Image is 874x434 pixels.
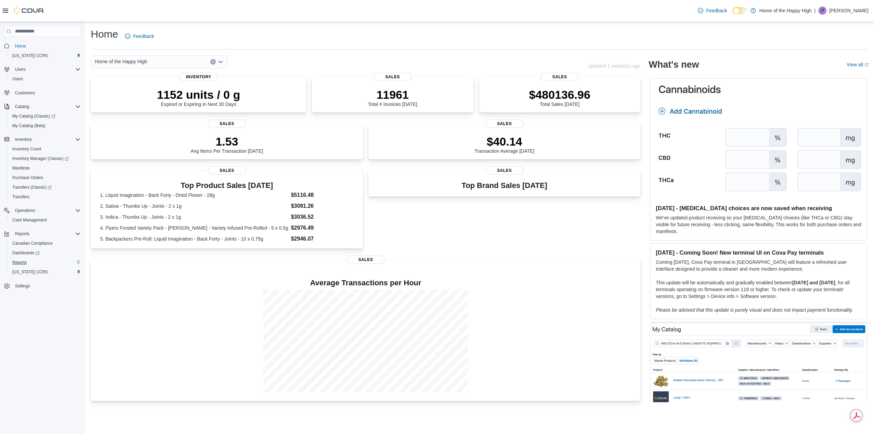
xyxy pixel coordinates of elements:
div: Total # Invoices [DATE] [368,88,417,107]
a: Cash Management [10,216,50,224]
span: Transfers (Classic) [10,183,81,191]
div: Total Sales [DATE] [529,88,590,107]
a: Users [10,75,26,83]
a: Feedback [122,29,157,43]
a: [US_STATE] CCRS [10,52,51,60]
button: Settings [1,281,83,291]
span: Feedback [133,33,154,40]
dt: 5. Backpackers Pre-Roll: Liquid Imagination - Back Forty - Joints - 10 x 0.75g [100,235,288,242]
span: Cash Management [12,217,47,223]
div: Joshua Tanner [818,6,827,15]
span: Transfers [10,193,81,201]
span: Home of the Happy High [95,57,147,66]
button: Canadian Compliance [7,239,83,248]
a: Manifests [10,164,32,172]
p: Updated 1 minute(s) ago [588,63,640,69]
p: We've updated product receiving so your [MEDICAL_DATA] choices (like THCa or CBG) stay visible fo... [656,214,861,235]
span: [US_STATE] CCRS [12,269,48,275]
dt: 4. Flyers Frosted Variety Pack - [PERSON_NAME] - Variety Infused Pre-Rolled - 5 x 0.5g [100,225,288,231]
span: Sales [347,256,385,264]
span: Sales [208,166,246,175]
p: [PERSON_NAME] [829,6,869,15]
div: Expired or Expiring in Next 30 Days [157,88,240,107]
dd: $3036.52 [291,213,354,221]
h3: [DATE] - Coming Soon! New terminal UI on Cova Pay terminals [656,249,861,256]
span: My Catalog (Beta) [12,123,45,128]
span: Feedback [706,7,727,14]
span: Sales [485,166,524,175]
a: Inventory Manager (Classic) [7,154,83,163]
nav: Complex example [4,38,81,309]
span: Washington CCRS [10,268,81,276]
span: Sales [485,120,524,128]
p: $480136.96 [529,88,590,101]
span: Cash Management [10,216,81,224]
a: Transfers (Classic) [7,182,83,192]
button: Catalog [1,102,83,111]
img: Cova [14,7,44,14]
span: Reports [12,230,81,238]
button: [US_STATE] CCRS [7,51,83,60]
h3: Top Product Sales [DATE] [100,181,354,190]
span: Customers [15,90,35,96]
button: Open list of options [218,59,223,65]
button: Users [7,74,83,84]
span: My Catalog (Classic) [12,113,55,119]
a: Feedback [695,4,730,17]
span: My Catalog (Beta) [10,122,81,130]
dd: $2976.49 [291,224,354,232]
a: Customers [12,89,38,97]
button: Reports [12,230,32,238]
span: Washington CCRS [10,52,81,60]
span: Users [15,67,26,72]
span: Transfers (Classic) [12,185,52,190]
span: Inventory Count [12,146,41,152]
button: Reports [7,258,83,267]
a: My Catalog (Classic) [10,112,58,120]
a: My Catalog (Classic) [7,111,83,121]
h2: What's new [649,59,699,70]
p: Coming [DATE], Cova Pay terminal in [GEOGRAPHIC_DATA] will feature a refreshed user interface des... [656,259,861,272]
dt: 2. Sativa - Thumbs Up - Joints - 2 x 1g [100,203,288,209]
span: Dashboards [10,249,81,257]
a: Canadian Compliance [10,239,55,247]
strong: [DATE] and [DATE] [792,280,835,285]
span: Settings [15,283,30,289]
button: My Catalog (Beta) [7,121,83,131]
span: Settings [12,282,81,290]
span: Purchase Orders [12,175,43,180]
button: Clear input [210,59,216,65]
button: Operations [12,206,38,215]
button: Customers [1,88,83,98]
span: Users [12,65,81,73]
button: Purchase Orders [7,173,83,182]
a: View allExternal link [847,62,869,67]
span: Manifests [10,164,81,172]
button: Cash Management [7,215,83,225]
p: This update will be automatically and gradually enabled between , for all terminals operating on ... [656,279,861,300]
button: Users [12,65,28,73]
span: Customers [12,89,81,97]
p: 1152 units / 0 g [157,88,240,101]
span: [US_STATE] CCRS [12,53,48,58]
h1: Home [91,27,118,41]
span: Canadian Compliance [10,239,81,247]
p: | [814,6,816,15]
div: Avg Items Per Transaction [DATE] [191,135,263,154]
span: Transfers [12,194,29,200]
a: Reports [10,258,29,267]
span: Inventory Manager (Classic) [10,154,81,163]
a: Inventory Count [10,145,44,153]
dt: 3. Indica - Thumbs Up - Joints - 2 x 1g [100,214,288,220]
span: JT [820,6,824,15]
h3: Top Brand Sales [DATE] [462,181,547,190]
span: Reports [12,260,27,265]
span: Inventory [12,135,81,144]
a: Inventory Manager (Classic) [10,154,71,163]
input: Dark Mode [733,7,747,14]
a: Transfers (Classic) [10,183,54,191]
button: Transfers [7,192,83,202]
button: Manifests [7,163,83,173]
span: Operations [12,206,81,215]
span: Purchase Orders [10,174,81,182]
